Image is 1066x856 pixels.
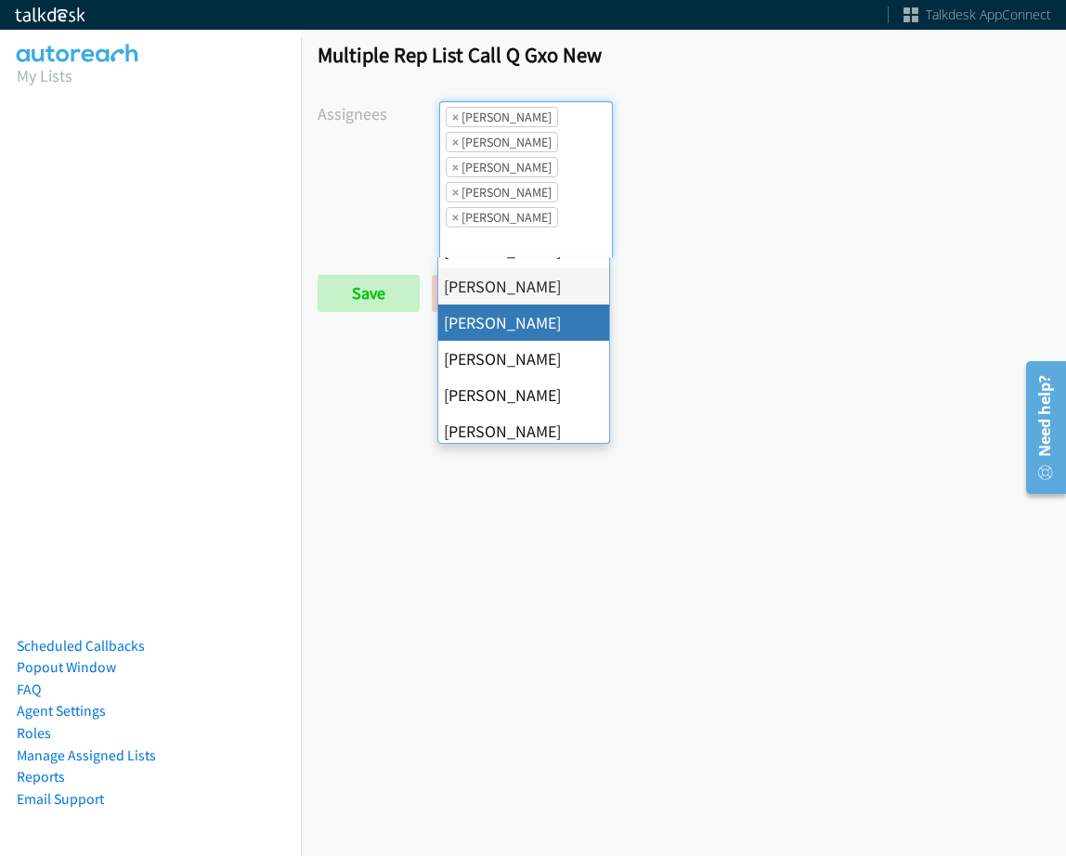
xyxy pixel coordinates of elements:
[446,107,558,127] li: Alana Ruiz
[432,275,535,312] a: Back
[318,101,439,126] label: Assignees
[17,702,106,720] a: Agent Settings
[1012,354,1066,501] iframe: Resource Center
[17,768,65,785] a: Reports
[318,42,1049,68] h1: Multiple Rep List Call Q Gxo New
[446,132,558,152] li: Cathy Shahan
[17,681,41,698] a: FAQ
[17,790,104,808] a: Email Support
[17,724,51,742] a: Roles
[452,133,459,151] span: ×
[438,413,609,449] li: [PERSON_NAME]
[318,275,420,312] input: Save
[452,158,459,176] span: ×
[446,157,558,177] li: Charles Ross
[446,182,558,202] li: Daquaya Johnson
[17,658,116,676] a: Popout Window
[438,377,609,413] li: [PERSON_NAME]
[17,637,145,655] a: Scheduled Callbacks
[452,183,459,201] span: ×
[452,108,459,126] span: ×
[17,746,156,764] a: Manage Assigned Lists
[903,6,1051,24] a: Talkdesk AppConnect
[438,305,609,341] li: [PERSON_NAME]
[438,268,609,305] li: [PERSON_NAME]
[446,207,558,227] li: Jasmin Martinez
[17,65,72,86] a: My Lists
[452,208,459,227] span: ×
[438,341,609,377] li: [PERSON_NAME]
